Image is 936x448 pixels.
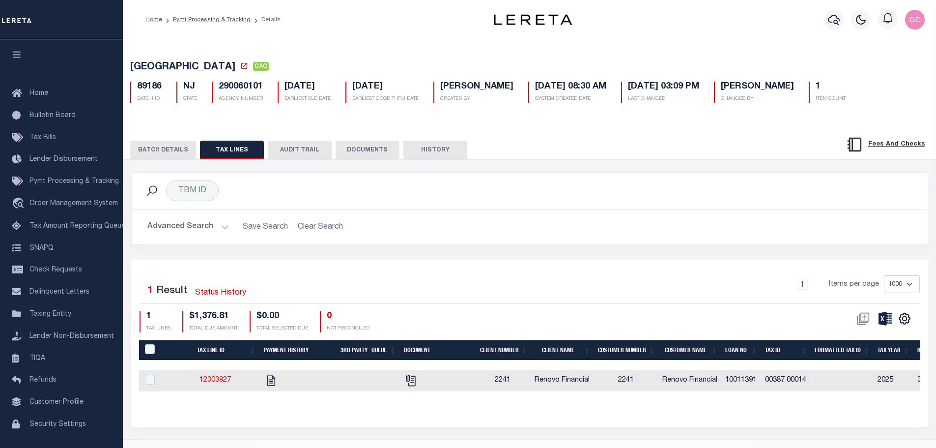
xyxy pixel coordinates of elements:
th: Document [400,340,476,360]
span: Taxing Entity [29,311,71,318]
td: 2025 [874,370,913,391]
h5: NJ [183,82,197,92]
span: Delinquent Letters [29,289,89,296]
p: SYSTEM CREATED DATE [535,95,606,103]
p: CREATED BY [440,95,513,103]
span: CAC [253,62,269,71]
h5: [PERSON_NAME] [721,82,794,92]
h5: 1 [816,82,846,92]
h4: $1,376.81 [189,311,238,322]
th: Tax Line ID: activate to sort column ascending [171,340,260,360]
a: CAC [253,63,269,73]
span: Renovo Financial [535,377,590,384]
a: Pymt Processing & Tracking [173,17,251,23]
th: Client Name: activate to sort column ascending [532,340,594,360]
span: 2241 [618,377,634,384]
th: Payment History [260,340,337,360]
h5: 290060101 [219,82,263,92]
th: Loan No: activate to sort column ascending [721,340,761,360]
td: 00387 00014 [761,370,811,391]
span: Security Settings [29,421,86,428]
p: EARLIEST ELD DATE [284,95,331,103]
th: Queue: activate to sort column ascending [368,340,400,360]
span: Home [29,90,48,97]
p: TOTAL DUE AMOUNT [189,325,238,332]
h5: 89186 [137,82,162,92]
th: Tax Year: activate to sort column ascending [874,340,913,360]
p: LAST CHANGED [628,95,699,103]
a: 1 [797,279,808,290]
h5: [DATE] [352,82,419,92]
p: EARLIEST GOOD THRU DATE [352,95,419,103]
h4: 0 [327,311,369,322]
span: Customer Profile [29,399,84,406]
p: CHANGED BY [721,95,794,103]
button: Advanced Search [147,217,229,237]
p: STATE [183,95,197,103]
th: Formatted Tax ID: activate to sort column ascending [811,340,874,360]
button: HISTORY [403,141,467,159]
button: DOCUMENTS [336,141,399,159]
span: Items per page [829,279,879,290]
button: Fees And Checks [842,134,929,155]
p: AGENCY NUMBER [219,95,263,103]
span: [GEOGRAPHIC_DATA] [130,62,235,72]
img: svg+xml;base64,PHN2ZyB4bWxucz0iaHR0cDovL3d3dy53My5vcmcvMjAwMC9zdmciIHBvaW50ZXItZXZlbnRzPSJub25lIi... [905,10,925,30]
th: Customer Number: activate to sort column ascending [594,340,659,360]
div: TBM ID [166,180,219,201]
a: Home [145,17,162,23]
span: Tax Bills [29,134,56,141]
span: Tax Amount Reporting Queue [29,223,125,230]
i: travel_explore [12,198,28,210]
p: ITEM COUNT [816,95,846,103]
th: Customer Name: activate to sort column ascending [659,340,722,360]
span: 2241 [495,377,511,384]
a: 12303927 [199,377,231,384]
p: TAX LINES [146,325,170,332]
button: TAX LINES [200,141,264,159]
h4: $0.00 [256,311,308,322]
label: Result [156,283,187,299]
p: TOTAL SELECTED DUE [256,325,308,332]
th: Client Number: activate to sort column ascending [476,340,532,360]
span: TIQA [29,355,45,361]
p: BATCH ID [137,95,162,103]
th: Tax ID: activate to sort column ascending [761,340,811,360]
button: AUDIT TRAIL [268,141,332,159]
h5: [DATE] [284,82,331,92]
a: Status History [195,287,246,299]
th: 3rd Party [337,340,368,360]
th: PayeePaymentBatchId [139,340,171,360]
img: logo-dark.svg [494,14,572,25]
td: 10011391 [721,370,761,391]
span: SNAPQ [29,244,54,251]
h5: [PERSON_NAME] [440,82,513,92]
li: Details [251,15,281,24]
span: Renovo Financial [662,377,717,384]
h5: [DATE] 08:30 AM [535,82,606,92]
p: NOT RECONCILED [327,325,369,332]
span: 1 [147,286,153,296]
span: Pymt Processing & Tracking [29,178,119,185]
span: Lender Disbursement [29,156,98,163]
button: BATCH DETAILS [130,141,196,159]
span: Bulletin Board [29,112,76,119]
span: Check Requests [29,267,82,273]
span: Lender Non-Disbursement [29,333,114,340]
h5: [DATE] 03:09 PM [628,82,699,92]
span: Refunds [29,377,57,384]
span: Order Management System [29,200,118,207]
h4: 1 [146,311,170,322]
